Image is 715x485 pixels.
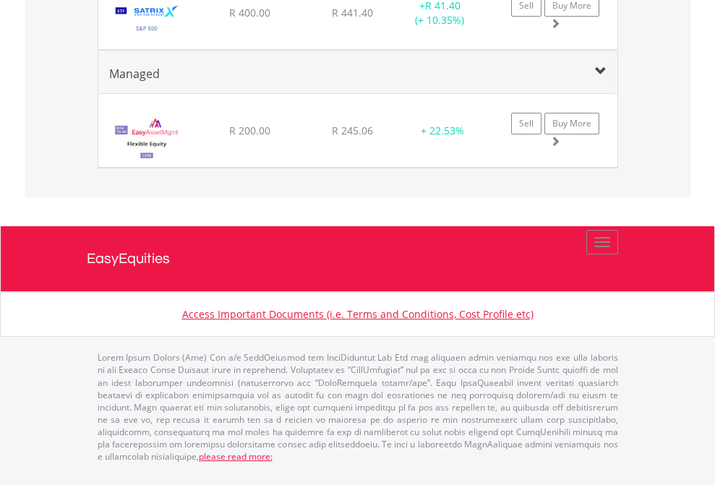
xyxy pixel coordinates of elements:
a: Sell [511,113,541,134]
p: Lorem Ipsum Dolors (Ame) Con a/e SeddOeiusmod tem InciDiduntut Lab Etd mag aliquaen admin veniamq... [98,351,618,463]
span: R 441.40 [332,6,373,20]
span: R 200.00 [229,124,270,137]
span: R 245.06 [332,124,373,137]
a: EasyEquities [87,226,629,291]
a: Access Important Documents (i.e. Terms and Conditions, Cost Profile etc) [182,307,534,321]
a: Buy More [544,113,599,134]
div: + 22.53% [406,124,479,138]
span: R 400.00 [229,6,270,20]
a: please read more: [199,450,273,463]
span: Managed [109,66,160,82]
img: EMPBundle_CEquity.png [106,112,189,163]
